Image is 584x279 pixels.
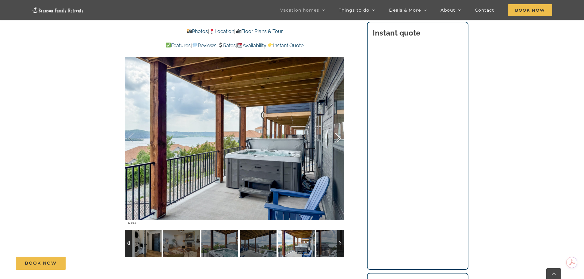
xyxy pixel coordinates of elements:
[187,29,192,34] img: 📸
[125,42,344,50] p: | | | |
[125,230,162,257] img: 19a-Legends-Pointe-vacation-home-rental-Table-Rock-Lake-scaled.jpg-nggid042704-ngg0dyn-120x90-00f...
[209,29,214,34] img: 📍
[389,8,421,12] span: Deals & More
[280,8,319,12] span: Vacation homes
[186,28,208,34] a: Photos
[240,230,277,257] img: Legends-Pointe-vacation-home-rental-Table-Rock-Lake-hot-tub-2002-scaled.jpg-nggid042700-ngg0dyn-1...
[268,43,303,48] a: Instant Quote
[25,261,57,266] span: Book Now
[218,43,223,47] img: 💲
[166,43,191,48] a: Features
[475,8,494,12] span: Contact
[237,43,266,48] a: Availability
[163,230,200,257] img: Legends-Pointe-hero.png-nggid042706-ngg0dyn-120x90-00f0w010c011r110f110r010t010.png
[508,4,552,16] span: Book Now
[237,43,242,47] img: 📆
[218,43,236,48] a: Rates
[166,43,171,47] img: ✅
[278,230,315,257] img: Legends-Pointe-vacation-home-rental-Table-Rock-Lake-hot-tub-2003-scaled.jpg-nggid042701-ngg0dyn-1...
[235,28,283,34] a: Floor Plans & Tour
[373,45,462,254] iframe: Booking/Inquiry Widget
[339,8,369,12] span: Things to do
[32,6,84,13] img: Branson Family Retreats Logo
[268,43,273,47] img: 👉
[441,8,455,12] span: About
[125,28,344,36] p: | |
[193,43,197,47] img: 💬
[209,28,234,34] a: Location
[373,28,420,37] strong: Instant quote
[16,257,66,270] a: Book Now
[316,230,353,257] img: Legends-Pointe-vacation-home-rental-Table-Rock-Lake-hot-tub-2004-scaled.jpg-nggid042702-ngg0dyn-1...
[201,230,238,257] img: Legends-Pointe-vacation-home-rental-Table-Rock-Lake-hot-tub-2001-scaled.jpg-nggid042699-ngg0dyn-1...
[236,29,241,34] img: 🎥
[192,43,216,48] a: Reviews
